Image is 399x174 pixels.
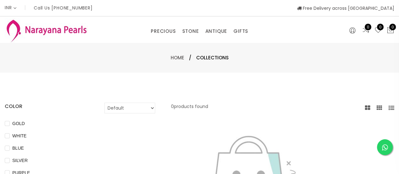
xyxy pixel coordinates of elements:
[171,103,208,113] p: 0 products found
[196,54,229,62] span: Collections
[387,27,394,35] button: 0
[362,27,370,35] a: 0
[205,27,227,36] a: ANTIQUE
[297,5,394,11] span: Free Delivery across [GEOGRAPHIC_DATA]
[10,145,26,152] span: BLUE
[389,24,396,30] span: 0
[374,27,382,35] a: 0
[10,120,27,127] span: GOLD
[5,103,85,110] h4: COLOR
[189,54,191,62] span: /
[34,6,93,10] p: Call Us [PHONE_NUMBER]
[233,27,248,36] a: GIFTS
[365,24,371,30] span: 0
[10,132,29,139] span: WHITE
[171,54,184,61] a: Home
[151,27,176,36] a: PRECIOUS
[377,24,384,30] span: 0
[182,27,199,36] a: STONE
[10,157,30,164] span: SILVER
